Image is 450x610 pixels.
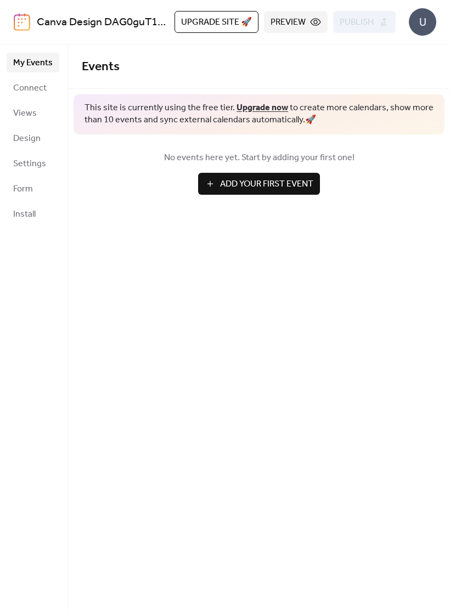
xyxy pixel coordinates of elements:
[7,103,59,123] a: Views
[7,53,59,72] a: My Events
[7,154,59,173] a: Settings
[37,12,176,33] a: Canva Design DAG0guT1xR0
[271,16,306,29] span: Preview
[220,178,313,191] span: Add Your First Event
[264,11,328,33] button: Preview
[14,13,30,31] img: logo
[82,151,436,165] span: No events here yet. Start by adding your first one!
[181,16,252,29] span: Upgrade site 🚀
[7,204,59,224] a: Install
[13,208,36,221] span: Install
[13,107,37,120] span: Views
[13,82,47,95] span: Connect
[175,11,258,33] button: Upgrade site 🚀
[82,173,436,195] a: Add Your First Event
[13,132,41,145] span: Design
[198,173,320,195] button: Add Your First Event
[13,57,53,70] span: My Events
[82,55,120,79] span: Events
[85,102,434,127] span: This site is currently using the free tier. to create more calendars, show more than 10 events an...
[237,99,288,116] a: Upgrade now
[13,157,46,171] span: Settings
[13,183,33,196] span: Form
[7,179,59,199] a: Form
[7,78,59,98] a: Connect
[409,8,436,36] div: U
[7,128,59,148] a: Design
